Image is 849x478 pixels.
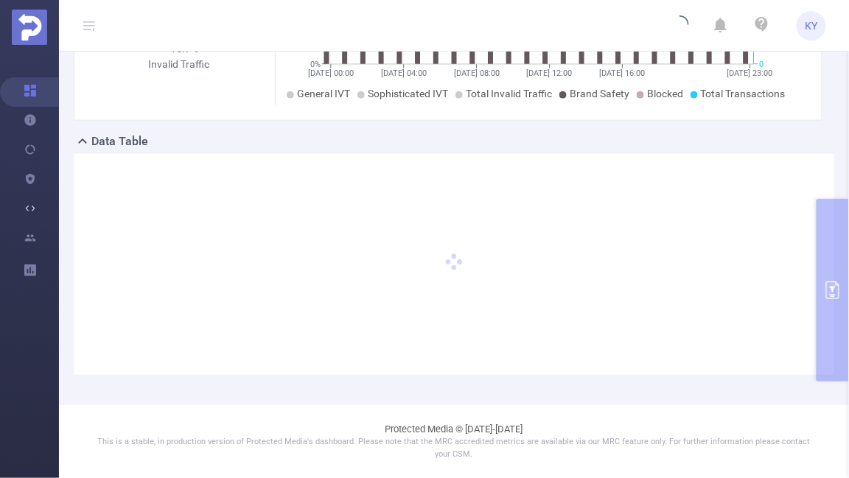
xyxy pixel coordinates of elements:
[599,68,645,78] tspan: [DATE] 16:00
[760,60,764,69] tspan: 0
[570,88,629,99] span: Brand Safety
[91,133,148,150] h2: Data Table
[368,88,448,99] span: Sophisticated IVT
[137,57,221,72] div: Invalid Traffic
[671,15,689,36] i: icon: loading
[12,10,47,45] img: Protected Media
[308,68,354,78] tspan: [DATE] 00:00
[96,437,812,461] p: This is a stable, in production version of Protected Media's dashboard. Please note that the MRC ...
[701,88,786,99] span: Total Transactions
[647,88,683,99] span: Blocked
[297,88,350,99] span: General IVT
[526,68,572,78] tspan: [DATE] 12:00
[727,68,773,78] tspan: [DATE] 23:00
[453,68,499,78] tspan: [DATE] 08:00
[310,60,321,69] tspan: 0%
[806,11,818,41] span: KY
[466,88,552,99] span: Total Invalid Traffic
[380,68,426,78] tspan: [DATE] 04:00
